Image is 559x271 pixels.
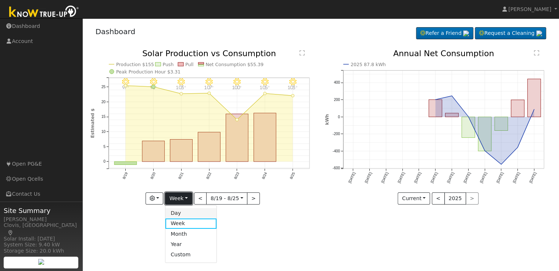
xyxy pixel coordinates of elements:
[233,171,240,180] text: 8/23
[413,171,422,184] text: [DATE]
[528,171,537,184] text: [DATE]
[194,192,207,205] button: <
[300,50,305,56] text: 
[416,27,473,40] a: Refer a Friend
[101,115,105,119] text: 15
[483,149,486,152] circle: onclick=""
[185,62,193,67] text: Pull
[496,171,504,184] text: [DATE]
[291,94,294,97] circle: onclick=""
[479,171,488,184] text: [DATE]
[495,117,508,131] rect: onclick=""
[236,118,239,121] circle: onclick=""
[430,171,438,184] text: [DATE]
[150,171,156,180] text: 8/20
[4,241,79,249] div: System Size: 9.40 kW
[264,92,266,95] circle: onclick=""
[516,146,519,149] circle: onclick=""
[528,79,541,117] rect: onclick=""
[147,86,160,90] p: 98°
[114,162,137,165] rect: onclick=""
[261,171,268,180] text: 8/24
[165,218,216,229] a: Week
[511,100,524,117] rect: onclick=""
[205,78,213,86] i: 8/22 - Clear
[393,49,494,58] text: Annual Net Consumption
[178,78,185,86] i: 8/21 - Clear
[7,230,14,236] a: Map
[175,86,188,90] p: 103°
[122,78,129,86] i: 8/19 - Clear
[103,160,105,164] text: 0
[444,192,466,205] button: 2025
[90,108,95,138] text: Estimated $
[124,84,127,87] circle: onclick=""
[101,85,105,89] text: 25
[103,145,105,149] text: 5
[226,114,248,162] rect: onclick=""
[178,171,184,180] text: 8/21
[180,93,183,95] circle: onclick=""
[512,171,520,184] text: [DATE]
[258,86,271,90] p: 105°
[208,92,211,95] circle: onclick=""
[446,171,455,184] text: [DATE]
[4,235,79,243] div: Solar Install: [DATE]
[101,100,105,104] text: 20
[333,166,340,170] text: -600
[206,192,247,205] button: 8/19 - 8/25
[429,100,442,117] rect: onclick=""
[364,171,372,184] text: [DATE]
[203,86,215,90] p: 107°
[165,229,216,239] a: Month
[500,163,503,166] circle: onclick=""
[205,171,212,180] text: 8/22
[122,171,128,180] text: 8/19
[450,94,453,97] circle: onclick=""
[286,86,299,90] p: 103°
[380,171,389,184] text: [DATE]
[289,78,297,86] i: 8/25 - Clear
[463,171,471,184] text: [DATE]
[351,62,386,67] text: 2025 87.8 kWh
[205,62,264,67] text: Net Consumption $55.39
[151,85,155,89] circle: onclick=""
[333,149,340,153] text: -400
[397,171,405,184] text: [DATE]
[347,171,356,184] text: [DATE]
[475,27,546,40] a: Request a Cleaning
[142,141,165,162] rect: onclick=""
[478,117,491,151] rect: onclick=""
[4,216,79,223] div: [PERSON_NAME]
[334,98,340,102] text: 200
[233,78,241,86] i: 8/23 - Clear
[533,108,536,111] circle: onclick=""
[261,78,269,86] i: 8/24 - Clear
[333,132,340,136] text: -200
[165,249,216,260] a: Custom
[334,81,340,85] text: 400
[116,62,154,67] text: Production $155
[4,247,79,255] div: Storage Size: 20.0 kWh
[150,78,157,86] i: 8/20 - Clear
[165,208,216,218] a: Day
[534,50,539,56] text: 
[398,192,430,205] button: Current
[119,86,132,90] p: 97°
[463,30,469,36] img: retrieve
[4,206,79,216] span: Site Summary
[6,4,83,21] img: Know True-Up
[101,130,105,134] text: 10
[338,115,340,119] text: 0
[198,132,221,162] rect: onclick=""
[254,113,276,162] rect: onclick=""
[289,171,296,180] text: 8/25
[162,62,173,67] text: Push
[508,6,551,12] span: [PERSON_NAME]
[116,69,181,75] text: Peak Production Hour $3.31
[467,115,470,118] circle: onclick=""
[142,49,276,58] text: Solar Production vs Consumption
[536,30,542,36] img: retrieve
[170,140,193,162] rect: onclick=""
[462,117,475,138] rect: onclick=""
